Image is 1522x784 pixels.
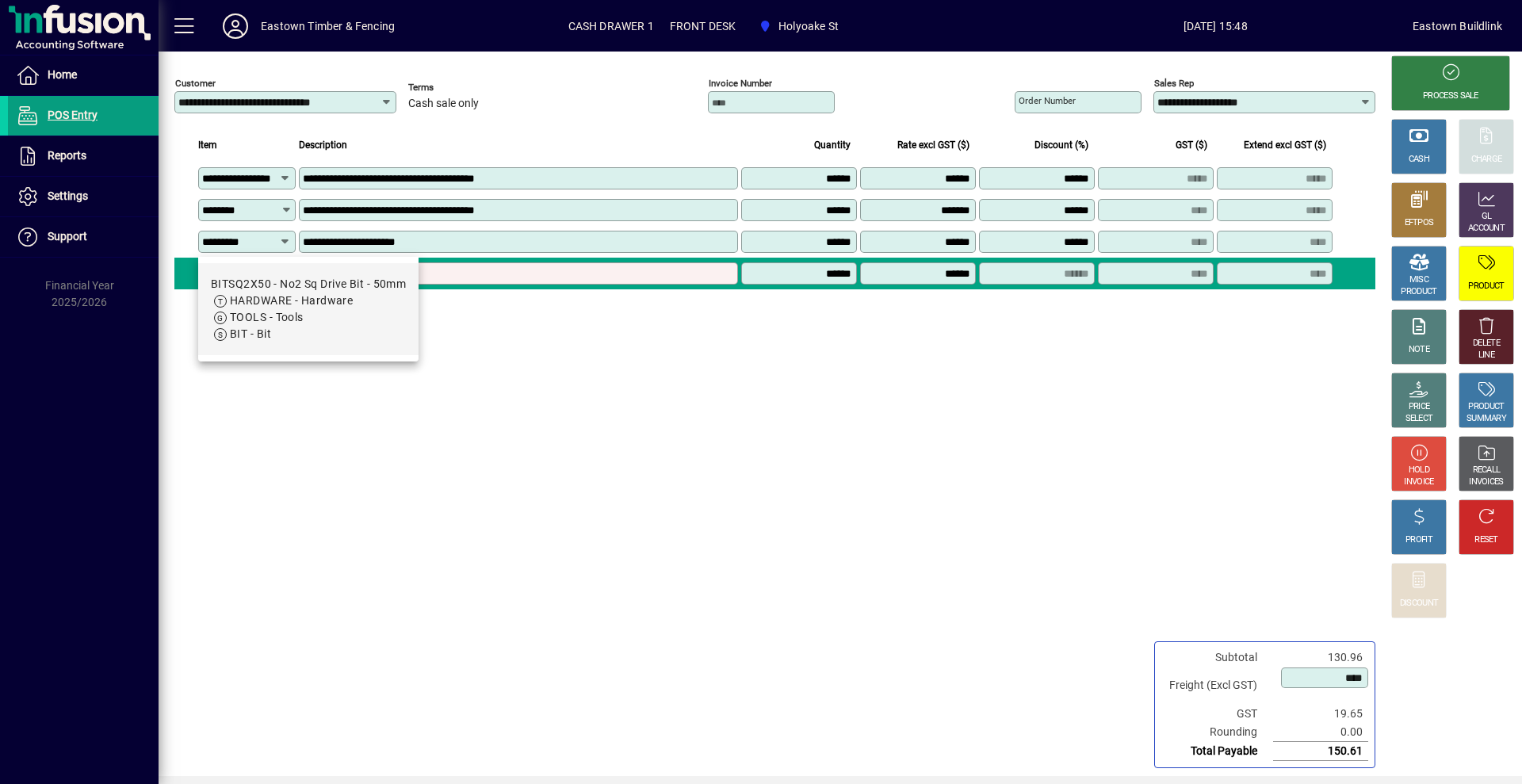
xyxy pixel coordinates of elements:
[1413,13,1502,39] div: Eastown Buildlink
[1034,136,1088,154] span: Discount (%)
[1401,286,1436,298] div: PRODUCT
[1471,154,1502,166] div: CHARGE
[1409,465,1429,476] div: HOLD
[1161,667,1273,705] td: Freight (Excl GST)
[1468,401,1504,413] div: PRODUCT
[1409,401,1430,413] div: PRICE
[1176,136,1207,154] span: GST ($)
[752,12,845,40] span: Holyoake St
[1405,413,1433,425] div: SELECT
[230,311,304,323] span: TOOLS - Tools
[1273,705,1368,723] td: 19.65
[1482,211,1492,223] div: GL
[1154,78,1194,89] mat-label: Sales rep
[568,13,654,39] span: CASH DRAWER 1
[709,78,772,89] mat-label: Invoice number
[48,68,77,81] span: Home
[1473,338,1500,350] div: DELETE
[1404,476,1433,488] div: INVOICE
[1478,350,1494,361] div: LINE
[230,294,353,307] span: HARDWARE - Hardware
[814,136,851,154] span: Quantity
[175,78,216,89] mat-label: Customer
[299,136,347,154] span: Description
[198,136,217,154] span: Item
[1423,90,1478,102] div: PROCESS SALE
[8,177,159,216] a: Settings
[48,109,98,121] span: POS Entry
[210,12,261,40] button: Profile
[1273,742,1368,761] td: 150.61
[408,82,503,93] span: Terms
[1273,723,1368,742] td: 0.00
[8,136,159,176] a: Reports
[261,13,395,39] div: Eastown Timber & Fencing
[1468,281,1504,293] div: PRODUCT
[230,327,271,340] span: BIT - Bit
[1244,136,1326,154] span: Extend excl GST ($)
[1469,476,1503,488] div: INVOICES
[1400,598,1438,610] div: DISCOUNT
[1409,274,1428,286] div: MISC
[670,13,736,39] span: FRONT DESK
[1019,95,1076,106] mat-label: Order number
[8,55,159,95] a: Home
[1409,344,1429,356] div: NOTE
[1161,648,1273,667] td: Subtotal
[1161,723,1273,742] td: Rounding
[897,136,969,154] span: Rate excl GST ($)
[408,98,479,110] span: Cash sale only
[211,276,406,293] div: BITSQ2X50 - No2 Sq Drive Bit - 50mm
[1273,648,1368,667] td: 130.96
[8,217,159,257] a: Support
[1474,534,1498,546] div: RESET
[1161,742,1273,761] td: Total Payable
[48,189,88,202] span: Settings
[1018,13,1413,39] span: [DATE] 15:48
[1473,465,1501,476] div: RECALL
[1409,154,1429,166] div: CASH
[1405,217,1434,229] div: EFTPOS
[198,263,419,355] mat-option: BITSQ2X50 - No2 Sq Drive Bit - 50mm
[1467,413,1506,425] div: SUMMARY
[1161,705,1273,723] td: GST
[1468,223,1505,235] div: ACCOUNT
[48,149,86,162] span: Reports
[48,230,87,243] span: Support
[1405,534,1432,546] div: PROFIT
[778,13,839,39] span: Holyoake St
